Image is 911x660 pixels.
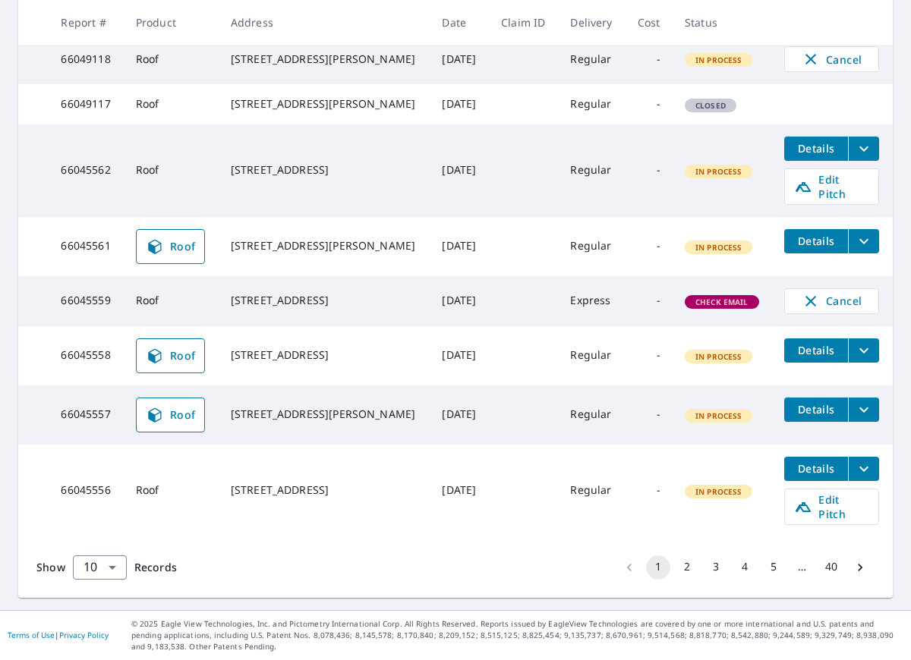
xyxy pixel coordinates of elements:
td: Roof [124,445,219,537]
div: [STREET_ADDRESS] [231,347,418,363]
a: Edit Pitch [784,168,879,205]
div: [STREET_ADDRESS][PERSON_NAME] [231,52,418,67]
span: Check Email [686,297,758,307]
td: Regular [558,217,625,276]
button: filesDropdownBtn-66045562 [848,137,879,161]
div: Show 10 records [73,555,127,580]
span: Details [793,402,839,416]
td: [DATE] [430,385,489,445]
td: 66045558 [49,326,123,385]
button: Go to page 5 [761,555,786,580]
span: Roof [146,237,196,256]
div: [STREET_ADDRESS] [231,162,418,178]
td: [DATE] [430,217,489,276]
td: 66045561 [49,217,123,276]
td: - [626,445,673,537]
td: [DATE] [430,34,489,84]
div: [STREET_ADDRESS][PERSON_NAME] [231,407,418,422]
span: In Process [686,55,752,65]
button: filesDropdownBtn-66045556 [848,457,879,481]
p: © 2025 Eagle View Technologies, Inc. and Pictometry International Corp. All Rights Reserved. Repo... [131,618,903,652]
td: Regular [558,385,625,445]
span: Details [793,343,839,357]
td: [DATE] [430,276,489,326]
button: detailsBtn-66045558 [784,338,848,363]
nav: pagination navigation [615,555,875,580]
td: 66049117 [49,84,123,124]
button: page 1 [646,555,670,580]
a: Roof [136,338,206,373]
span: In Process [686,351,752,362]
a: Terms of Use [8,630,55,640]
button: Go to next page [848,555,872,580]
td: Regular [558,124,625,217]
td: [DATE] [430,84,489,124]
td: - [626,34,673,84]
td: Roof [124,124,219,217]
span: Roof [146,406,196,424]
span: Cancel [800,292,863,310]
a: Roof [136,229,206,264]
button: Go to page 2 [675,555,699,580]
span: Details [793,234,839,248]
span: Roof [146,347,196,365]
span: In Process [686,486,752,497]
button: Go to page 4 [733,555,757,580]
button: detailsBtn-66045556 [784,457,848,481]
button: Go to page 40 [819,555,843,580]
td: 66045556 [49,445,123,537]
p: | [8,630,109,640]
td: 66049118 [49,34,123,84]
button: filesDropdownBtn-66045561 [848,229,879,253]
span: Details [793,141,839,156]
td: Express [558,276,625,326]
td: - [626,217,673,276]
td: 66045562 [49,124,123,217]
span: In Process [686,242,752,253]
td: Roof [124,34,219,84]
span: In Process [686,410,752,421]
td: 66045557 [49,385,123,445]
div: [STREET_ADDRESS][PERSON_NAME] [231,96,418,112]
span: Edit Pitch [794,492,869,521]
button: Cancel [784,288,879,314]
span: Records [134,560,177,574]
td: - [626,326,673,385]
td: Roof [124,84,219,124]
button: detailsBtn-66045557 [784,398,848,422]
button: filesDropdownBtn-66045557 [848,398,879,422]
button: detailsBtn-66045562 [784,137,848,161]
span: In Process [686,166,752,177]
td: - [626,84,673,124]
button: filesDropdownBtn-66045558 [848,338,879,363]
button: detailsBtn-66045561 [784,229,848,253]
button: Cancel [784,46,879,72]
span: Edit Pitch [794,172,869,201]
span: Closed [686,100,735,111]
span: Show [36,560,65,574]
div: 10 [73,546,127,589]
td: 66045559 [49,276,123,326]
td: Regular [558,326,625,385]
td: Roof [124,276,219,326]
div: [STREET_ADDRESS] [231,293,418,308]
td: - [626,276,673,326]
a: Edit Pitch [784,489,879,525]
td: [DATE] [430,445,489,537]
td: Regular [558,34,625,84]
a: Privacy Policy [59,630,109,640]
div: … [790,559,815,574]
td: - [626,385,673,445]
td: [DATE] [430,326,489,385]
td: Regular [558,445,625,537]
a: Roof [136,398,206,432]
td: - [626,124,673,217]
span: Cancel [800,50,863,68]
td: Regular [558,84,625,124]
button: Go to page 3 [704,555,728,580]
td: [DATE] [430,124,489,217]
div: [STREET_ADDRESS] [231,482,418,498]
div: [STREET_ADDRESS][PERSON_NAME] [231,238,418,253]
span: Details [793,461,839,476]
